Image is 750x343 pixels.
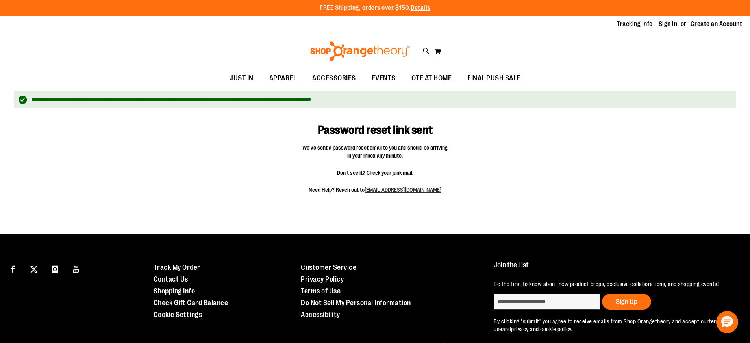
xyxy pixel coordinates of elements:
[364,69,404,87] a: EVENTS
[154,311,202,319] a: Cookie Settings
[494,294,600,310] input: enter email
[154,299,228,307] a: Check Gift Card Balance
[716,311,738,333] button: Hello, have a question? Let’s chat.
[616,298,637,306] span: Sign Up
[309,41,411,61] img: Shop Orangetheory
[301,263,356,271] a: Customer Service
[404,69,460,87] a: OTF AT HOME
[320,4,430,13] p: FREE Shipping, orders over $150.
[312,69,356,87] span: ACCESSORIES
[459,69,528,87] a: FINAL PUSH SALE
[494,280,732,288] p: Be the first to know about new product drops, exclusive collaborations, and shopping events!
[304,69,364,87] a: ACCESSORIES
[301,299,411,307] a: Do Not Sell My Personal Information
[6,261,20,275] a: Visit our Facebook page
[27,261,41,275] a: Visit our X page
[372,69,396,87] span: EVENTS
[269,69,297,87] span: APPAREL
[301,311,340,319] a: Accessibility
[230,69,254,87] span: JUST IN
[365,187,441,193] a: [EMAIL_ADDRESS][DOMAIN_NAME]
[617,20,653,28] a: Tracking Info
[261,69,305,87] a: APPAREL
[411,69,452,87] span: OTF AT HOME
[154,275,188,283] a: Contact Us
[302,169,448,177] span: Don't see it? Check your junk mail.
[602,294,651,310] button: Sign Up
[691,20,743,28] a: Create an Account
[494,261,732,276] h4: Join the List
[302,144,448,159] span: We've sent a password reset email to you and should be arriving in your inbox any minute.
[301,275,344,283] a: Privacy Policy
[154,263,200,271] a: Track My Order
[48,261,62,275] a: Visit our Instagram page
[154,287,195,295] a: Shopping Info
[511,326,572,332] a: privacy and cookie policy.
[30,266,37,273] img: Twitter
[494,317,732,333] p: By clicking "submit" you agree to receive emails from Shop Orangetheory and accept our and
[302,186,448,194] span: Need Help? Reach out to
[659,20,678,28] a: Sign In
[301,287,341,295] a: Terms of Use
[283,112,467,137] h1: Password reset link sent
[222,69,261,87] a: JUST IN
[69,261,83,275] a: Visit our Youtube page
[467,69,520,87] span: FINAL PUSH SALE
[411,4,430,11] a: Details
